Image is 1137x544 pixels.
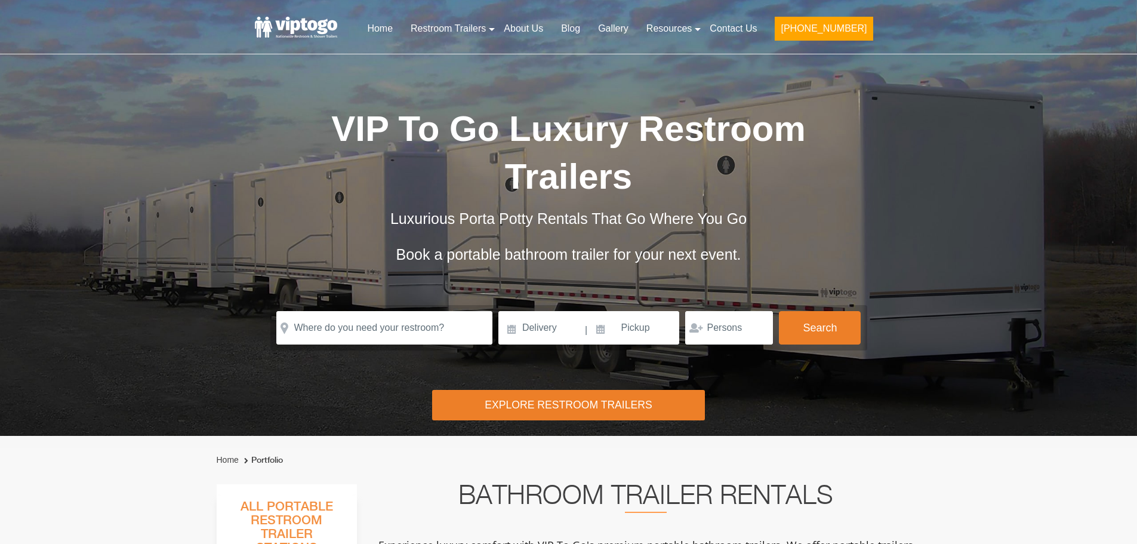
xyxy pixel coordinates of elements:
span: Book a portable bathroom trailer for your next event. [396,246,741,263]
div: Explore Restroom Trailers [432,390,705,420]
a: Resources [637,16,701,42]
li: Portfolio [241,453,283,468]
button: [PHONE_NUMBER] [775,17,873,41]
h2: Bathroom Trailer Rentals [373,484,919,513]
input: Persons [685,311,773,345]
a: About Us [495,16,552,42]
a: [PHONE_NUMBER] [766,16,882,48]
a: Gallery [589,16,637,42]
button: Live Chat [1089,496,1137,544]
input: Pickup [589,311,680,345]
input: Delivery [498,311,584,345]
button: Search [779,311,861,345]
input: Where do you need your restroom? [276,311,492,345]
span: VIP To Go Luxury Restroom Trailers [331,109,806,196]
a: Home [358,16,402,42]
a: Home [217,455,239,465]
a: Contact Us [701,16,766,42]
a: Blog [552,16,589,42]
span: | [585,311,587,349]
span: Luxurious Porta Potty Rentals That Go Where You Go [390,210,747,227]
a: Restroom Trailers [402,16,495,42]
